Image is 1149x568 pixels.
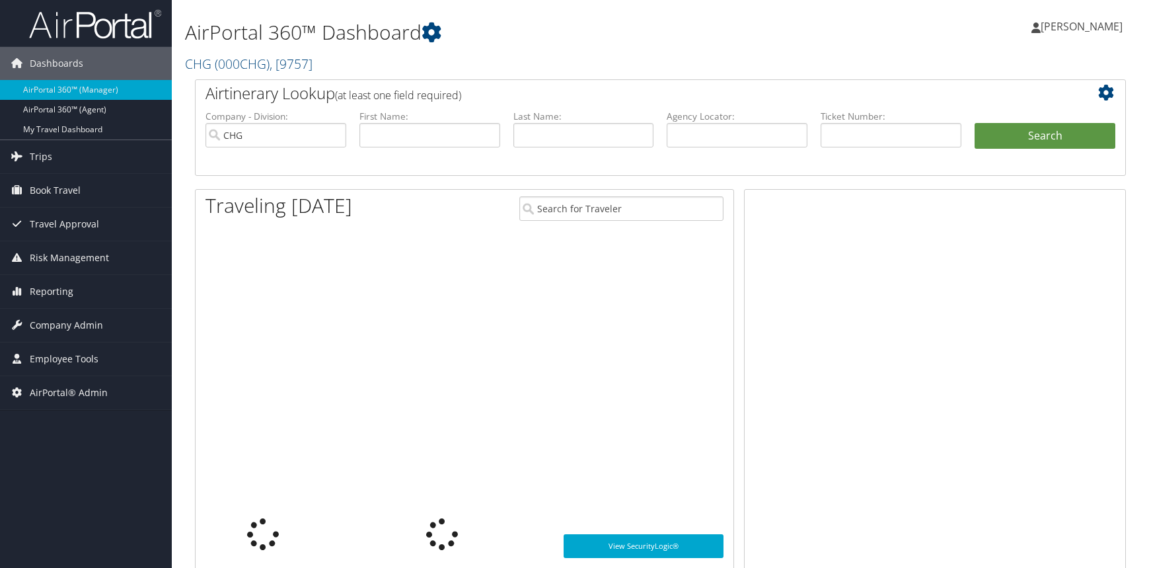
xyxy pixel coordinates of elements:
[1041,19,1123,34] span: [PERSON_NAME]
[185,55,313,73] a: CHG
[30,140,52,173] span: Trips
[1031,7,1136,46] a: [PERSON_NAME]
[215,55,270,73] span: ( 000CHG )
[519,196,723,221] input: Search for Traveler
[359,110,500,123] label: First Name:
[667,110,807,123] label: Agency Locator:
[30,275,73,308] span: Reporting
[30,376,108,409] span: AirPortal® Admin
[513,110,654,123] label: Last Name:
[30,309,103,342] span: Company Admin
[30,208,99,241] span: Travel Approval
[30,343,98,376] span: Employee Tools
[821,110,961,123] label: Ticket Number:
[30,174,81,207] span: Book Travel
[205,192,352,220] h1: Traveling [DATE]
[975,123,1115,149] button: Search
[335,88,461,102] span: (at least one field required)
[30,241,109,274] span: Risk Management
[185,19,819,46] h1: AirPortal 360™ Dashboard
[205,110,346,123] label: Company - Division:
[29,9,161,40] img: airportal-logo.png
[30,47,83,80] span: Dashboards
[205,82,1038,104] h2: Airtinerary Lookup
[270,55,313,73] span: , [ 9757 ]
[564,534,723,558] a: View SecurityLogic®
